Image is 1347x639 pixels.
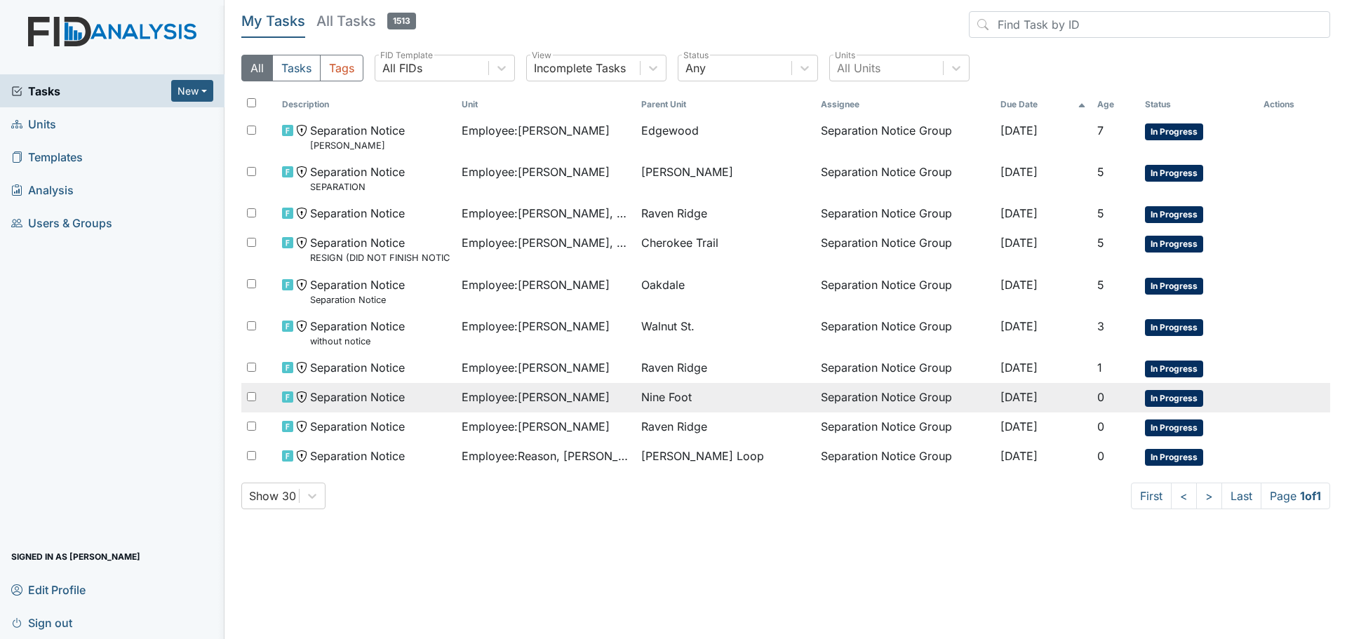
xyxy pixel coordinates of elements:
span: In Progress [1145,236,1203,253]
small: without notice [310,335,405,348]
span: Edgewood [641,122,699,139]
td: Separation Notice Group [815,116,995,158]
span: In Progress [1145,319,1203,336]
span: Units [11,113,56,135]
span: Analysis [11,179,74,201]
span: Employee : [PERSON_NAME] [462,163,610,180]
span: [DATE] [1000,165,1038,179]
small: RESIGN (DID NOT FINISH NOTICE) [310,251,450,264]
a: Last [1221,483,1261,509]
div: All FIDs [382,60,422,76]
span: 5 [1097,278,1104,292]
h5: My Tasks [241,11,305,31]
span: In Progress [1145,165,1203,182]
span: Edit Profile [11,579,86,600]
span: Nine Foot [641,389,692,405]
span: 0 [1097,449,1104,463]
button: Tasks [272,55,321,81]
span: Separation Notice [310,448,405,464]
span: [DATE] [1000,236,1038,250]
span: In Progress [1145,449,1203,466]
div: Incomplete Tasks [534,60,626,76]
span: 1513 [387,13,416,29]
div: Any [685,60,706,76]
a: > [1196,483,1222,509]
span: [DATE] [1000,123,1038,137]
span: Separation Notice SEPARATION [310,163,405,194]
div: Show 30 [249,487,296,504]
span: Separation Notice [310,389,405,405]
span: Raven Ridge [641,205,707,222]
span: [DATE] [1000,206,1038,220]
span: Sign out [11,612,72,633]
span: [DATE] [1000,390,1038,404]
th: Toggle SortBy [1139,93,1258,116]
span: Separation Notice Separation Notice [310,276,405,307]
span: Employee : [PERSON_NAME] [462,359,610,376]
small: Separation Notice [310,293,405,307]
span: 1 [1097,361,1102,375]
span: Separation Notice [310,205,405,222]
span: Employee : [PERSON_NAME], Montreil [462,205,630,222]
span: [DATE] [1000,419,1038,433]
span: Templates [11,146,83,168]
span: Signed in as [PERSON_NAME] [11,546,140,567]
button: Tags [320,55,363,81]
th: Toggle SortBy [1092,93,1139,116]
span: Employee : [PERSON_NAME], Shmara [462,234,630,251]
h5: All Tasks [316,11,416,31]
span: 7 [1097,123,1104,137]
td: Separation Notice Group [815,354,995,383]
td: Separation Notice Group [815,229,995,270]
span: In Progress [1145,206,1203,223]
td: Separation Notice Group [815,312,995,354]
span: Employee : [PERSON_NAME] [462,389,610,405]
span: In Progress [1145,390,1203,407]
th: Toggle SortBy [276,93,456,116]
td: Separation Notice Group [815,383,995,412]
span: [DATE] [1000,319,1038,333]
span: Cherokee Trail [641,234,718,251]
button: New [171,80,213,102]
span: [PERSON_NAME] [641,163,733,180]
span: Oakdale [641,276,685,293]
span: Separation Notice Rosiland Clark [310,122,405,152]
span: 0 [1097,419,1104,433]
span: Employee : [PERSON_NAME] [462,418,610,435]
span: Separation Notice RESIGN (DID NOT FINISH NOTICE) [310,234,450,264]
th: Assignee [815,93,995,116]
span: In Progress [1145,419,1203,436]
th: Toggle SortBy [456,93,636,116]
span: [DATE] [1000,361,1038,375]
a: < [1171,483,1197,509]
span: In Progress [1145,361,1203,377]
span: Page [1261,483,1330,509]
div: Type filter [241,55,363,81]
span: Raven Ridge [641,359,707,376]
span: [DATE] [1000,278,1038,292]
span: Employee : [PERSON_NAME] [462,318,610,335]
td: Separation Notice Group [815,442,995,471]
input: Toggle All Rows Selected [247,98,256,107]
nav: task-pagination [1131,483,1330,509]
span: Employee : Reason, [PERSON_NAME] [462,448,630,464]
span: Separation Notice [310,418,405,435]
span: Separation Notice [310,359,405,376]
span: [PERSON_NAME] Loop [641,448,764,464]
td: Separation Notice Group [815,158,995,199]
span: Walnut St. [641,318,695,335]
small: SEPARATION [310,180,405,194]
span: 0 [1097,390,1104,404]
div: All Units [837,60,880,76]
input: Find Task by ID [969,11,1330,38]
small: [PERSON_NAME] [310,139,405,152]
td: Separation Notice Group [815,412,995,442]
span: 5 [1097,236,1104,250]
span: Users & Groups [11,212,112,234]
a: Tasks [11,83,171,100]
th: Toggle SortBy [636,93,815,116]
span: Employee : [PERSON_NAME] [462,122,610,139]
span: Employee : [PERSON_NAME] [462,276,610,293]
strong: 1 of 1 [1300,489,1321,503]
